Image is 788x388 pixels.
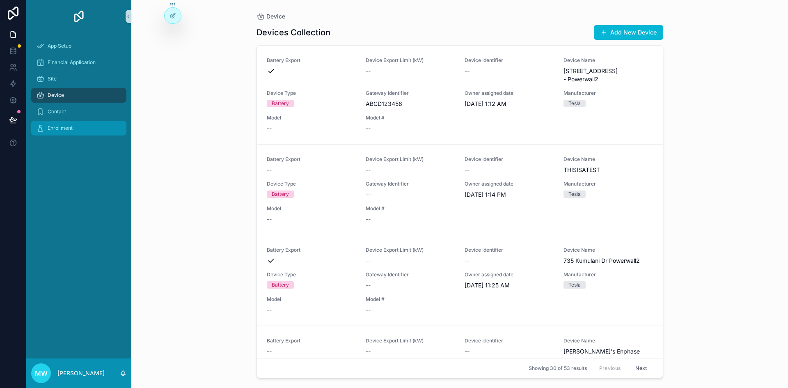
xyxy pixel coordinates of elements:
[568,100,581,107] div: Tesla
[366,281,371,289] span: --
[366,257,371,265] span: --
[564,90,653,96] span: Manufacturer
[48,125,73,131] span: Enrollment
[366,205,455,212] span: Model #
[48,76,57,82] span: Site
[366,156,455,163] span: Device Export Limit (kW)
[465,156,554,163] span: Device Identifier
[267,124,272,133] span: --
[564,67,653,83] span: [STREET_ADDRESS] - Powerwall2
[267,347,272,356] span: --
[31,104,126,119] a: Contact
[366,271,455,278] span: Gateway Identifier
[48,108,66,115] span: Contact
[366,337,455,344] span: Device Export Limit (kW)
[564,166,653,174] span: THISISATEST
[48,43,71,49] span: App Setup
[564,347,653,356] span: [PERSON_NAME]'s Enphase
[48,92,64,99] span: Device
[366,247,455,253] span: Device Export Limit (kW)
[257,27,330,38] h1: Devices Collection
[272,191,289,198] div: Battery
[267,271,356,278] span: Device Type
[366,191,371,199] span: --
[72,10,85,23] img: App logo
[31,55,126,70] a: Financial Application
[564,57,653,64] span: Device Name
[564,337,653,344] span: Device Name
[267,296,356,303] span: Model
[267,205,356,212] span: Model
[31,39,126,53] a: App Setup
[465,191,554,199] span: [DATE] 1:14 PM
[366,100,455,108] span: ABCD123456
[366,181,455,187] span: Gateway Identifier
[257,46,663,144] a: Battery ExportDevice Export Limit (kW)--Device Identifier--Device Name[STREET_ADDRESS] - Powerwal...
[31,88,126,103] a: Device
[465,347,470,356] span: --
[465,247,554,253] span: Device Identifier
[465,57,554,64] span: Device Identifier
[257,12,285,21] a: Device
[272,100,289,107] div: Battery
[465,281,554,289] span: [DATE] 11:25 AM
[465,67,470,75] span: --
[31,121,126,135] a: Enrollment
[257,144,663,235] a: Battery Export--Device Export Limit (kW)--Device Identifier--Device NameTHISISATESTDevice TypeBat...
[267,115,356,121] span: Model
[35,368,48,378] span: MW
[465,271,554,278] span: Owner assigned date
[57,369,105,377] p: [PERSON_NAME]
[564,257,653,265] span: 735 Kumulani Dr Powerwall2
[465,166,470,174] span: --
[267,166,272,174] span: --
[465,337,554,344] span: Device Identifier
[465,90,554,96] span: Owner assigned date
[594,25,663,40] button: Add New Device
[266,12,285,21] span: Device
[267,337,356,344] span: Battery Export
[366,124,371,133] span: --
[564,156,653,163] span: Device Name
[257,235,663,326] a: Battery ExportDevice Export Limit (kW)--Device Identifier--Device Name735 Kumulani Dr Powerwall2D...
[272,281,289,289] div: Battery
[366,215,371,223] span: --
[366,57,455,64] span: Device Export Limit (kW)
[568,281,581,289] div: Tesla
[366,296,455,303] span: Model #
[564,181,653,187] span: Manufacturer
[564,247,653,253] span: Device Name
[529,365,587,372] span: Showing 30 of 53 results
[267,156,356,163] span: Battery Export
[465,181,554,187] span: Owner assigned date
[465,100,554,108] span: [DATE] 1:12 AM
[366,90,455,96] span: Gateway Identifier
[564,271,653,278] span: Manufacturer
[267,90,356,96] span: Device Type
[267,306,272,314] span: --
[267,215,272,223] span: --
[366,306,371,314] span: --
[31,71,126,86] a: Site
[465,257,470,265] span: --
[366,166,371,174] span: --
[366,67,371,75] span: --
[366,347,371,356] span: --
[630,362,653,374] button: Next
[267,247,356,253] span: Battery Export
[568,191,581,198] div: Tesla
[26,33,131,146] div: scrollable content
[48,59,96,66] span: Financial Application
[366,115,455,121] span: Model #
[267,57,356,64] span: Battery Export
[267,181,356,187] span: Device Type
